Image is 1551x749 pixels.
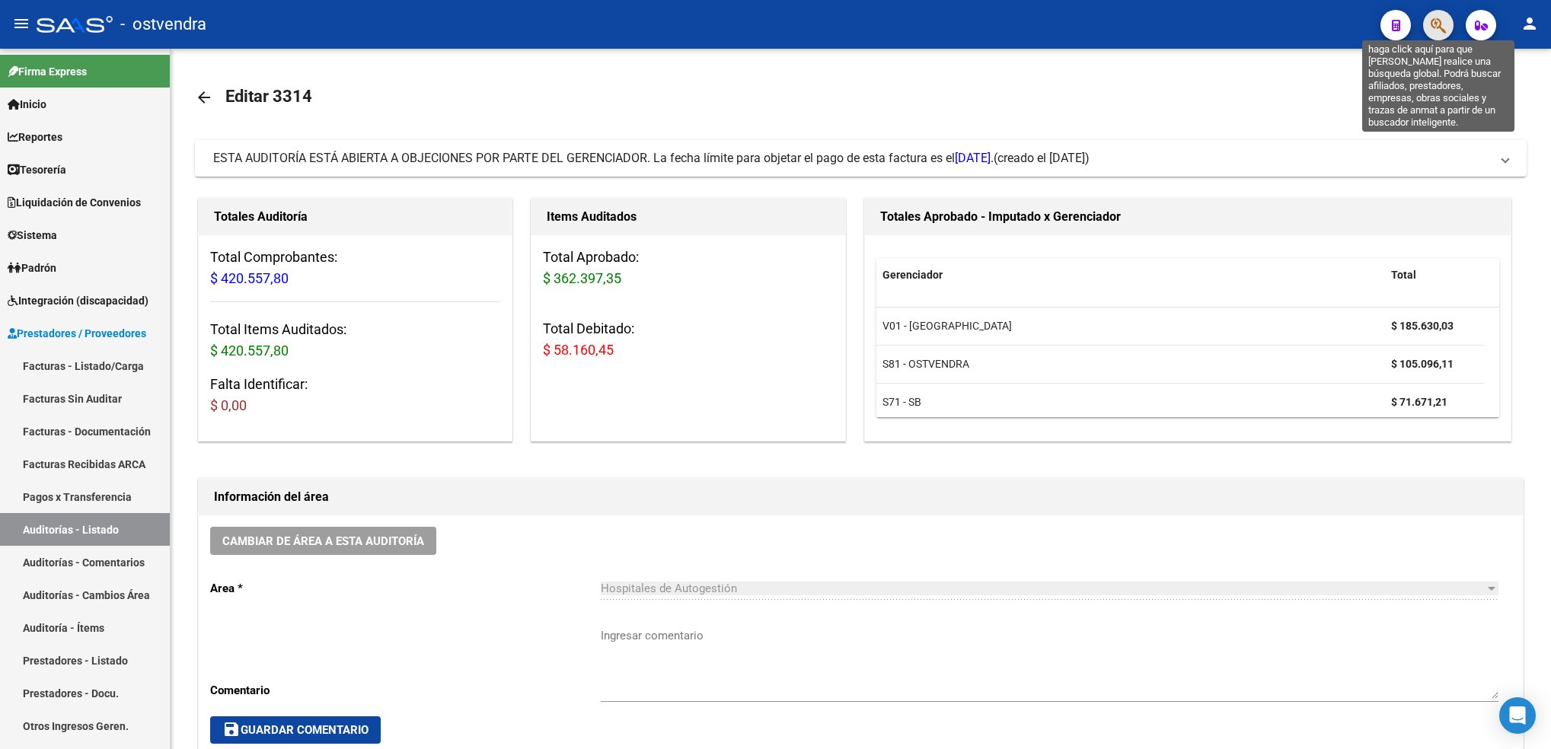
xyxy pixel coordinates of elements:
[195,140,1527,177] mat-expansion-panel-header: ESTA AUDITORÍA ESTÁ ABIERTA A OBJECIONES POR PARTE DEL GERENCIADOR. La fecha límite para objetar ...
[955,151,994,165] span: [DATE].
[210,343,289,359] span: $ 420.557,80
[210,374,500,416] h3: Falta Identificar:
[8,325,146,342] span: Prestadores / Proveedores
[543,342,614,358] span: $ 58.160,45
[1398,90,1501,104] span: Generar informe
[210,247,500,289] h3: Total Comprobantes:
[210,716,381,744] button: Guardar Comentario
[210,319,500,362] h3: Total Items Auditados:
[222,720,241,738] mat-icon: save
[222,534,424,548] span: Cambiar de área a esta auditoría
[1380,86,1398,104] mat-icon: cloud_download
[12,14,30,33] mat-icon: menu
[120,8,206,41] span: - ostvendra
[210,580,601,597] p: Area *
[210,270,289,286] span: $ 420.557,80
[210,527,436,555] button: Cambiar de área a esta auditoría
[225,87,312,106] span: Editar 3314
[214,205,496,229] h1: Totales Auditoría
[543,270,621,286] span: $ 362.397,35
[8,227,57,244] span: Sistema
[8,194,141,211] span: Liquidación de Convenios
[543,247,833,289] h3: Total Aprobado:
[882,396,921,408] span: S71 - SB
[8,260,56,276] span: Padrón
[195,88,213,107] mat-icon: arrow_back
[210,682,601,699] p: Comentario
[222,723,369,737] span: Guardar Comentario
[882,269,943,281] span: Gerenciador
[1499,697,1536,734] div: Open Intercom Messenger
[8,129,62,145] span: Reportes
[1367,82,1513,110] button: Generar informe
[994,150,1090,167] span: (creado el [DATE])
[880,205,1496,229] h1: Totales Aprobado - Imputado x Gerenciador
[213,151,994,165] span: ESTA AUDITORÍA ESTÁ ABIERTA A OBJECIONES POR PARTE DEL GERENCIADOR. La fecha límite para objetar ...
[8,63,87,80] span: Firma Express
[882,320,1012,332] span: V01 - [GEOGRAPHIC_DATA]
[1391,396,1447,408] strong: $ 71.671,21
[8,292,148,309] span: Integración (discapacidad)
[601,582,737,595] span: Hospitales de Autogestión
[1521,14,1539,33] mat-icon: person
[1391,358,1454,370] strong: $ 105.096,11
[210,397,247,413] span: $ 0,00
[543,318,833,361] h3: Total Debitado:
[8,161,66,178] span: Tesorería
[547,205,829,229] h1: Items Auditados
[8,96,46,113] span: Inicio
[1385,259,1484,292] datatable-header-cell: Total
[882,358,969,370] span: S81 - OSTVENDRA
[876,259,1385,292] datatable-header-cell: Gerenciador
[214,485,1508,509] h1: Información del área
[1391,269,1416,281] span: Total
[1391,320,1454,332] strong: $ 185.630,03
